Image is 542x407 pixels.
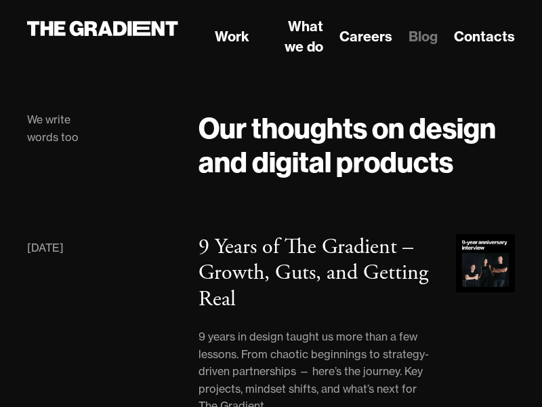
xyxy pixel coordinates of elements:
[215,26,249,47] a: Work
[409,26,438,47] a: Blog
[27,239,64,257] div: [DATE]
[199,233,428,313] h3: 9 Years of The Gradient – Growth, Guts, and Getting Real
[199,111,515,180] h1: Our thoughts on design and digital products
[27,111,171,146] div: We write words too
[339,26,392,47] a: Careers
[454,26,515,47] a: Contacts
[266,16,323,57] a: What we do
